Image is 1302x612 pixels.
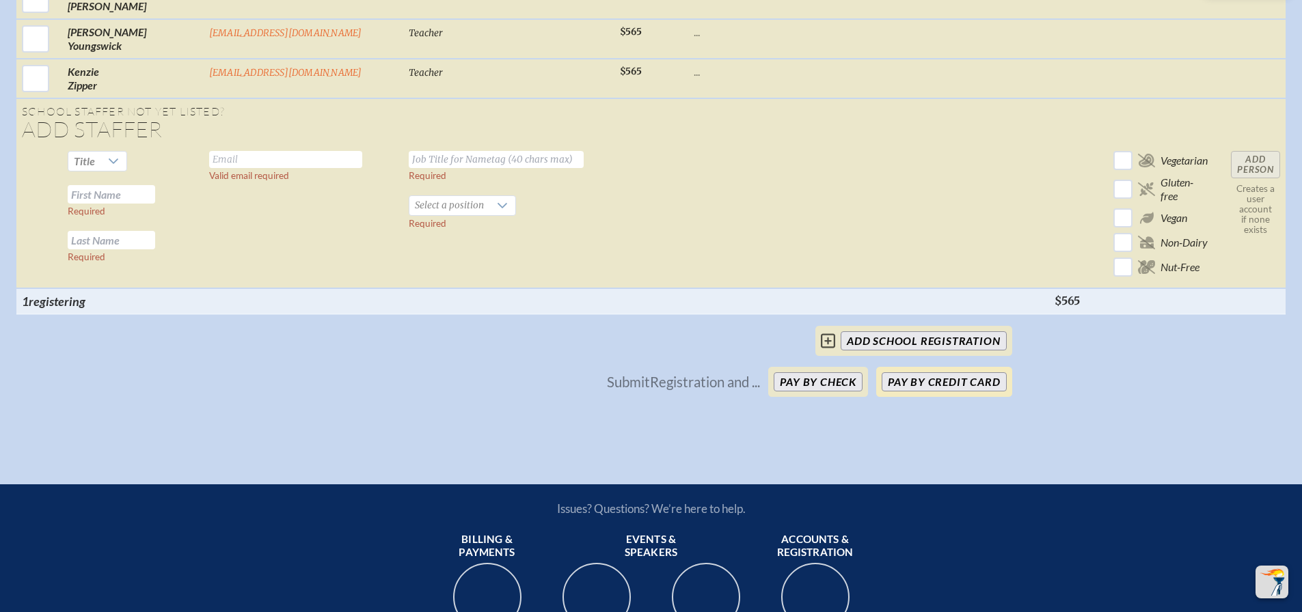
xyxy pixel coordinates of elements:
span: Title [68,152,100,171]
label: Required [409,170,446,181]
button: Pay by Credit Card [882,372,1006,391]
button: Scroll Top [1256,566,1288,598]
label: Required [68,251,105,262]
span: Teacher [409,67,443,79]
label: Valid email required [209,170,289,181]
span: Events & speakers [602,533,701,560]
p: ... [694,25,1044,39]
p: ... [694,65,1044,79]
p: Issues? Questions? We’re here to help. [411,501,892,516]
span: registering [29,294,85,309]
span: $565 [620,26,642,38]
span: Gluten-free [1161,176,1210,203]
span: Select a position [409,196,489,215]
input: First Name [68,185,155,204]
label: Required [68,206,105,217]
button: Pay by Check [774,372,863,391]
span: Title [74,154,95,167]
p: Submit Registration and ... [607,374,760,389]
input: Email [209,151,362,168]
th: $565 [1049,288,1108,314]
label: Required [409,218,446,229]
td: Kenzie Zipper [62,59,204,98]
span: $565 [620,66,642,77]
span: Accounts & registration [766,533,865,560]
input: add School Registration [841,331,1006,350]
td: [PERSON_NAME] Youngswick [62,19,204,59]
span: Teacher [409,27,443,39]
span: Vegan [1161,211,1187,225]
span: Billing & payments [438,533,537,560]
p: Creates a user account if none exists [1231,184,1280,235]
th: 1 [16,288,204,314]
img: To the top [1258,568,1286,596]
span: Vegetarian [1161,154,1208,167]
span: Nut-Free [1161,260,1199,274]
input: Job Title for Nametag (40 chars max) [409,151,584,168]
input: Last Name [68,231,155,249]
a: [EMAIL_ADDRESS][DOMAIN_NAME] [209,67,362,79]
a: [EMAIL_ADDRESS][DOMAIN_NAME] [209,27,362,39]
span: Non-Dairy [1161,236,1208,249]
